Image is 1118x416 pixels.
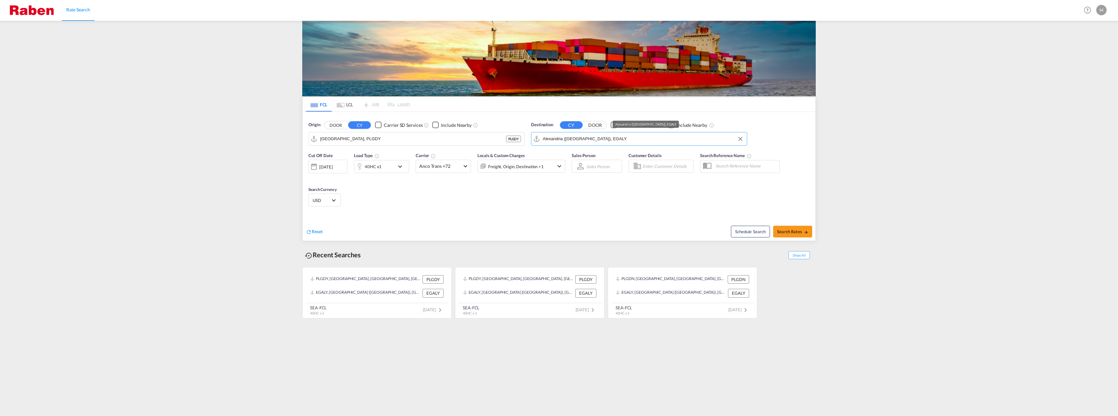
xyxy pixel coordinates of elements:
[616,289,726,297] div: EGALY, Alexandria (El Iskandariya), Egypt, Northern Africa, Africa
[572,153,595,158] span: Sales Person
[555,162,563,170] md-icon: icon-chevron-down
[354,160,409,173] div: 40HC x1icon-chevron-down
[531,132,747,145] md-input-container: Alexandria (El Iskandariya), EGALY
[431,154,436,159] md-icon: The selected Trucker/Carrierwill be displayed in the rate results If the rates are from another f...
[731,226,770,237] button: Note: By default Schedule search will only considerorigin ports, destination ports and cut off da...
[463,311,477,315] span: 40HC x 1
[473,123,478,128] md-icon: Unchecked: Ignores neighbouring ports when fetching rates.Checked : Includes neighbouring ports w...
[629,153,661,158] span: Customer Details
[506,136,521,142] div: PLGDY
[302,267,452,318] recent-search-card: PLGDY, [GEOGRAPHIC_DATA], [GEOGRAPHIC_DATA], [GEOGRAPHIC_DATA] , [GEOGRAPHIC_DATA] PLGDYEGALY, [G...
[611,122,658,128] md-checkbox: Checkbox No Ink
[365,162,382,171] div: 40HC x1
[575,289,596,297] div: EGALY
[700,153,752,158] span: Search Reference Name
[463,305,479,311] div: SEA-FCL
[313,197,331,203] span: USD
[424,123,429,128] md-icon: Unchecked: Search for CY (Container Yard) services for all selected carriers.Checked : Search for...
[804,230,808,235] md-icon: icon-arrow-right
[319,164,332,170] div: [DATE]
[312,195,337,205] md-select: Select Currency: $ USDUnited States Dollar
[728,307,749,312] span: [DATE]
[422,275,444,284] div: PLGDY
[308,173,313,181] md-datepicker: Select
[477,160,565,173] div: Freight Origin Destination Factory Stuffingicon-chevron-down
[396,163,407,170] md-icon: icon-chevron-down
[423,307,444,312] span: [DATE]
[306,228,323,235] div: icon-refreshReset
[677,122,707,128] div: Include Nearby
[586,162,610,171] md-select: Sales Person
[303,112,815,241] div: Origin DOOR CY Checkbox No InkUnchecked: Search for CY (Container Yard) services for all selected...
[560,121,583,129] button: CY
[306,97,332,112] md-tab-item: FCL
[742,306,749,314] md-icon: icon-chevron-right
[531,122,553,128] span: Destination
[441,122,472,128] div: Include Nearby
[374,154,380,159] md-icon: icon-information-outline
[1096,5,1107,15] div: M
[10,3,54,18] img: 56a1822070ee11ef8af4bf29ef0a0da2.png
[728,275,749,284] div: PLGDN
[306,97,410,112] md-pagination-wrapper: Use the left and right arrow keys to navigate between tabs
[308,122,320,128] span: Origin
[455,267,604,318] recent-search-card: PLGDY, [GEOGRAPHIC_DATA], [GEOGRAPHIC_DATA], [GEOGRAPHIC_DATA] , [GEOGRAPHIC_DATA] PLGDYEGALY, [G...
[608,267,757,318] recent-search-card: PLGDN, [GEOGRAPHIC_DATA], [GEOGRAPHIC_DATA], [GEOGRAPHIC_DATA] , [GEOGRAPHIC_DATA] PLGDNEGALY, [G...
[332,97,358,112] md-tab-item: LCL
[1082,5,1096,16] div: Help
[308,153,333,158] span: Cut Off Date
[416,153,436,158] span: Carrier
[324,121,347,129] button: DOOR
[643,161,691,171] input: Enter Customer Details
[308,187,337,192] span: Search Currency
[348,121,371,129] button: CY
[712,161,779,171] input: Search Reference Name
[615,121,676,128] div: Alexandria ([GEOGRAPHIC_DATA]), EGALY
[354,153,380,158] span: Load Type
[306,229,312,235] md-icon: icon-refresh
[308,160,347,173] div: [DATE]
[773,226,812,237] button: Search Ratesicon-arrow-right
[575,275,596,284] div: PLGDY
[320,134,506,144] input: Search by Port
[668,122,707,128] md-checkbox: Checkbox No Ink
[576,307,597,312] span: [DATE]
[463,289,574,297] div: EGALY, Alexandria (El Iskandariya), Egypt, Northern Africa, Africa
[543,134,744,144] input: Search by Port
[477,153,525,158] span: Locals & Custom Charges
[788,251,810,259] span: Show All
[728,289,749,297] div: EGALY
[589,306,597,314] md-icon: icon-chevron-right
[436,306,444,314] md-icon: icon-chevron-right
[584,121,606,129] button: DOOR
[709,123,714,128] md-icon: Unchecked: Ignores neighbouring ports when fetching rates.Checked : Includes neighbouring ports w...
[302,248,363,262] div: Recent Searches
[488,162,544,171] div: Freight Origin Destination Factory Stuffing
[616,305,632,311] div: SEA-FCL
[305,252,313,260] md-icon: icon-backup-restore
[302,21,816,96] img: LCL+%26+FCL+BACKGROUND.png
[310,305,327,311] div: SEA-FCL
[735,134,745,144] button: Clear Input
[747,154,752,159] md-icon: Your search will be saved by the below given name
[312,229,323,234] span: Reset
[422,289,444,297] div: EGALY
[419,163,461,169] span: Anco Trans +72
[616,275,726,284] div: PLGDN, Gdansk, Poland, Eastern Europe , Europe
[310,275,421,284] div: PLGDY, Gdynia, Poland, Eastern Europe , Europe
[463,275,574,284] div: PLGDY, Gdynia, Poland, Eastern Europe , Europe
[384,122,422,128] div: Carrier SD Services
[309,132,524,145] md-input-container: Gdynia, PLGDY
[375,122,422,128] md-checkbox: Checkbox No Ink
[777,229,808,234] span: Search Rates
[616,311,630,315] span: 40HC x 1
[1082,5,1093,16] span: Help
[432,122,472,128] md-checkbox: Checkbox No Ink
[310,311,324,315] span: 40HC x 1
[66,7,90,12] span: Rate Search
[310,289,421,297] div: EGALY, Alexandria (El Iskandariya), Egypt, Northern Africa, Africa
